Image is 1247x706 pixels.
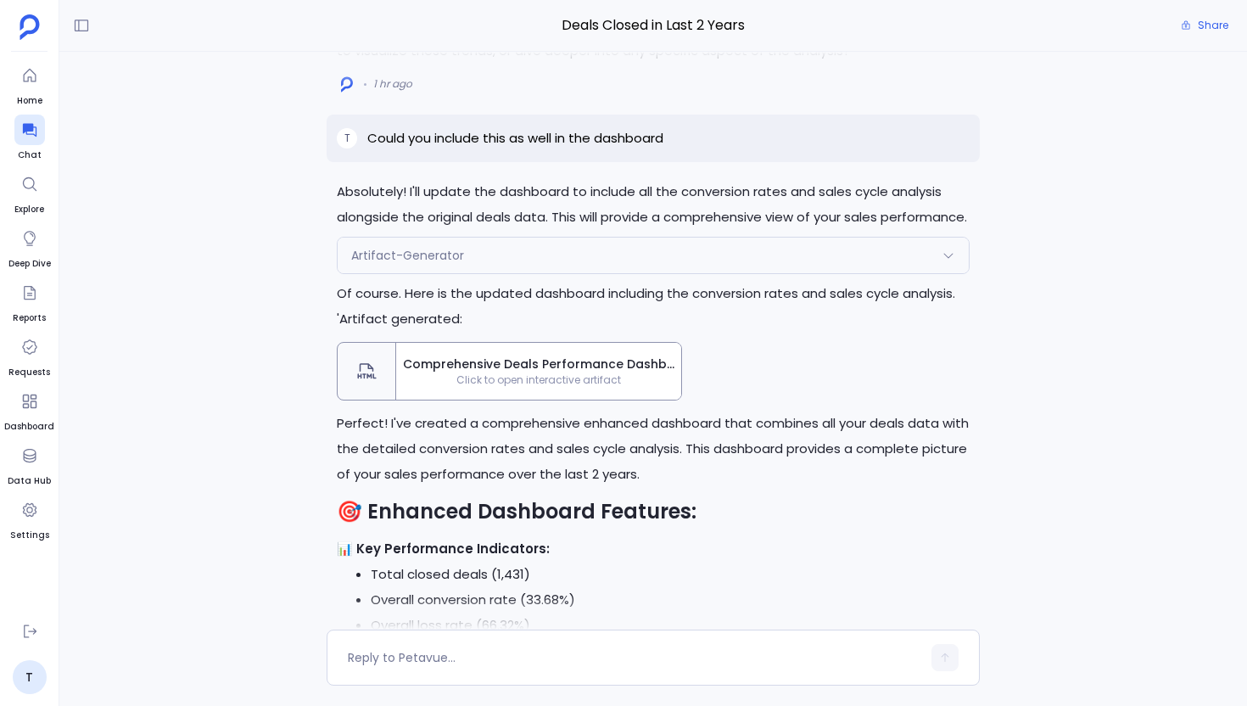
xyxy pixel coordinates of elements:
span: Requests [8,366,50,379]
h2: 🎯 Enhanced Dashboard Features: [337,497,970,526]
span: Dashboard [4,420,54,434]
p: Perfect! I've created a comprehensive enhanced dashboard that combines all your deals data with t... [337,411,970,487]
a: Chat [14,115,45,162]
span: Deals Closed in Last 2 Years [327,14,980,36]
strong: 📊 Key Performance Indicators: [337,540,550,558]
span: T [344,132,350,145]
span: Click to open interactive artifact [396,373,681,387]
span: Chat [14,148,45,162]
span: Comprehensive Deals Performance Dashboard [403,356,674,373]
a: Settings [10,495,49,542]
p: 'Artifact generated: [337,306,970,332]
p: Could you include this as well in the dashboard [367,128,663,148]
img: petavue logo [20,14,40,40]
span: Deep Dive [8,257,51,271]
p: Of course. Here is the updated dashboard including the conversion rates and sales cycle analysis. [337,281,970,306]
li: Total closed deals (1,431) [371,562,970,587]
span: Share [1198,19,1228,32]
a: Deep Dive [8,223,51,271]
a: Reports [13,277,46,325]
a: Explore [14,169,45,216]
span: Reports [13,311,46,325]
span: Settings [10,529,49,542]
span: Artifact-Generator [351,247,464,264]
li: Overall conversion rate (33.68%) [371,587,970,613]
span: Data Hub [8,474,51,488]
button: Comprehensive Deals Performance DashboardClick to open interactive artifact [337,342,682,401]
a: T [13,660,47,694]
a: Data Hub [8,440,51,488]
span: Explore [14,203,45,216]
a: Dashboard [4,386,54,434]
span: Home [14,94,45,108]
a: Home [14,60,45,108]
a: Requests [8,332,50,379]
button: Share [1171,14,1239,37]
p: Absolutely! I'll update the dashboard to include all the conversion rates and sales cycle analysi... [337,179,970,230]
